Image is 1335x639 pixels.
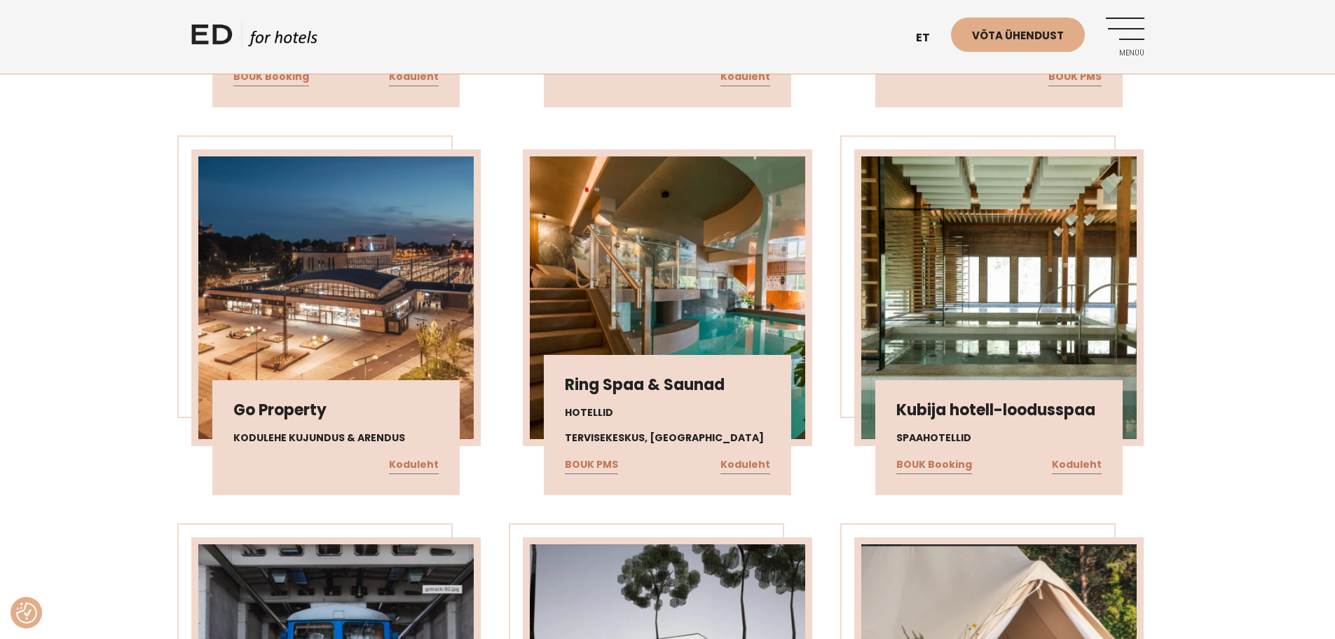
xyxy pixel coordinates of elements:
a: et [909,21,951,55]
a: BOUK Booking [233,68,309,86]
a: ED HOTELS [191,21,317,56]
img: Kubija-hotell-loodusspaa-bassein-portfooliosse-450x450.jpg [861,156,1137,439]
button: Nõusolekueelistused [16,603,37,624]
h4: Spaahotellid [896,431,1102,445]
a: Koduleht [720,456,770,474]
a: Koduleht [720,68,770,86]
img: Screenshot-2024-10-08-at-14.44.43-450x450.png [198,156,474,439]
a: Koduleht [1052,456,1102,474]
h3: Kubija hotell-loodusspaa [896,401,1102,419]
a: Koduleht [389,68,439,86]
a: Menüü [1106,18,1144,56]
a: BOUK PMS [1048,68,1102,86]
h4: Hotellid [565,405,770,420]
a: BOUK PMS [565,456,618,474]
img: Revisit consent button [16,603,37,624]
span: Menüü [1106,49,1144,58]
img: Ringspa_besseinid_Tallinn_1-450x450.webp [530,156,805,439]
h4: Kodulehe kujundus & arendus [233,431,439,445]
a: Koduleht [389,456,439,474]
a: BOUK Booking [896,456,972,474]
h3: Go Property [233,401,439,419]
h4: Tervisekeskus, [GEOGRAPHIC_DATA] [565,431,770,445]
h3: Ring Spaa & Saunad [565,376,770,394]
a: Võta ühendust [951,18,1085,52]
